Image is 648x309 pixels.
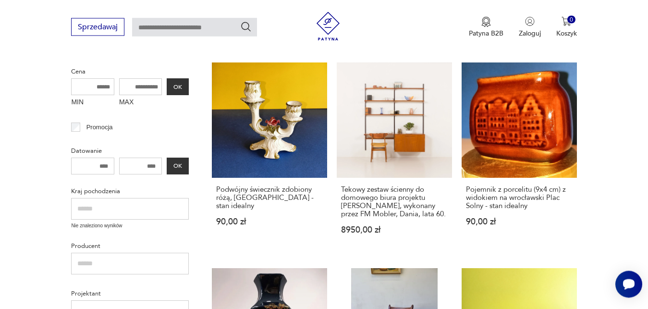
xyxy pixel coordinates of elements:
p: Zaloguj [519,28,541,37]
button: OK [167,158,189,174]
p: 8950,00 zł [341,226,448,234]
a: Sprzedawaj [71,24,124,31]
a: Pojemnik z porcelitu (9x4 cm) z widokiem na wrocławski Plac Solny - stan idealnyPojemnik z porcel... [462,62,577,253]
h3: Podwójny świecznik zdobiony różą, [GEOGRAPHIC_DATA] - stan idealny [216,185,323,210]
a: Tekowy zestaw ścienny do domowego biura projektu Kaia Kristiansena, wykonany przez FM Mobler, Dan... [337,62,452,253]
button: 0Koszyk [556,16,577,37]
p: Projektant [71,288,189,299]
h3: Pojemnik z porcelitu (9x4 cm) z widokiem na wrocławski Plac Solny - stan idealny [466,185,573,210]
label: MAX [119,95,162,111]
p: Producent [71,241,189,251]
div: 0 [567,15,575,24]
button: Sprzedawaj [71,18,124,36]
button: OK [167,78,189,95]
p: 90,00 zł [466,218,573,226]
p: Koszyk [556,28,577,37]
button: Patyna B2B [469,16,503,37]
img: Ikonka użytkownika [525,16,535,26]
img: Ikona medalu [481,16,491,27]
img: Patyna - sklep z meblami i dekoracjami vintage [314,12,342,40]
p: Promocja [86,122,113,133]
p: Kraj pochodzenia [71,186,189,197]
p: Nie znaleziono wyników [71,222,189,230]
h3: Tekowy zestaw ścienny do domowego biura projektu [PERSON_NAME], wykonany przez FM Mobler, Dania, ... [341,185,448,218]
label: MIN [71,95,114,111]
a: Ikona medaluPatyna B2B [469,16,503,37]
p: Cena [71,66,189,77]
p: Patyna B2B [469,28,503,37]
button: Szukaj [240,21,252,32]
p: 90,00 zł [216,218,323,226]
img: Ikona koszyka [562,16,571,26]
a: Podwójny świecznik zdobiony różą, Włochy - stan idealnyPodwójny świecznik zdobiony różą, [GEOGRAP... [212,62,327,253]
button: Zaloguj [519,16,541,37]
p: Datowanie [71,146,189,156]
iframe: Smartsupp widget button [615,271,642,297]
